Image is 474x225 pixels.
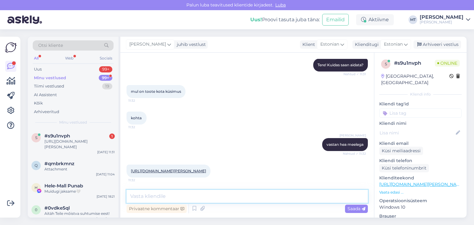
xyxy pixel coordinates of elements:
[339,133,366,138] span: [PERSON_NAME]
[380,129,455,136] input: Lisa nimi
[379,147,423,155] div: Küsi meiliaadressi
[352,41,379,48] div: Klienditugi
[44,166,115,172] div: Attachment
[5,42,17,53] img: Askly Logo
[34,83,64,89] div: Tiimi vestlused
[384,41,403,48] span: Estonian
[420,20,464,25] div: [PERSON_NAME]
[44,211,115,216] div: Aitäh Teile mõistva suhtumise eest!
[35,207,37,212] span: 0
[379,190,462,195] p: Vaata edasi ...
[379,140,462,147] p: Kliendi email
[379,175,462,181] p: Klienditeekond
[379,92,462,97] div: Kliendi info
[129,41,166,48] span: [PERSON_NAME]
[44,139,115,150] div: [URL][DOMAIN_NAME][PERSON_NAME]
[420,15,464,20] div: [PERSON_NAME]
[96,172,115,177] div: [DATE] 11:04
[128,98,152,103] span: 11:32
[420,15,470,25] a: [PERSON_NAME][PERSON_NAME]
[35,163,38,168] span: q
[379,164,429,172] div: Küsi telefoninumbrit
[64,54,75,62] div: Web
[34,92,57,98] div: AI Assistent
[34,66,42,72] div: Uus
[127,205,187,213] div: Privaatne kommentaar
[131,169,206,173] a: [URL][DOMAIN_NAME][PERSON_NAME]
[394,59,435,67] div: # s9u1nvph
[44,133,70,139] span: #s9u1nvph
[343,151,366,156] span: Nähtud ✓ 11:32
[131,116,142,120] span: kohta
[300,41,315,48] div: Klient
[409,15,417,24] div: MT
[44,205,70,211] span: #0vdke5ql
[109,133,115,139] div: 1
[379,182,464,187] a: [URL][DOMAIN_NAME][PERSON_NAME]
[379,101,462,107] p: Kliendi tag'id
[131,89,181,94] span: mul on toote kota küsimus
[102,83,112,89] div: 19
[356,14,394,25] div: Aktiivne
[44,189,115,194] div: Muidugi jaksame🤍
[414,40,461,49] div: Arhiveeri vestlus
[34,100,43,106] div: Kõik
[44,161,74,166] span: #qmbrkmnz
[379,204,462,211] p: Windows 10
[347,206,365,211] span: Saada
[99,66,112,72] div: 99+
[343,72,366,76] span: Nähtud ✓ 11:31
[174,41,206,48] div: juhib vestlust
[379,108,462,118] input: Lisa tag
[379,198,462,204] p: Operatsioonisüsteem
[381,73,449,86] div: [GEOGRAPHIC_DATA], [GEOGRAPHIC_DATA]
[33,54,40,62] div: All
[96,216,115,221] div: [DATE] 14:18
[379,213,462,219] p: Brauser
[379,157,462,164] p: Kliendi telefon
[97,194,115,199] div: [DATE] 18:21
[44,183,83,189] span: Hele-Mall Punab
[435,60,460,67] span: Online
[250,17,262,22] b: Uus!
[322,14,349,26] button: Emailid
[326,142,364,147] span: vastan hea meelega
[38,42,63,49] span: Otsi kliente
[385,62,387,66] span: s
[250,16,320,23] div: Proovi tasuta juba täna:
[128,178,152,182] span: 11:32
[320,41,339,48] span: Estonian
[128,125,152,129] span: 11:32
[318,63,364,67] span: Tere! Kuidas saan aidata?
[99,75,112,81] div: 99+
[97,150,115,154] div: [DATE] 11:31
[98,54,114,62] div: Socials
[35,135,37,140] span: s
[34,109,59,115] div: Arhiveeritud
[34,75,66,81] div: Minu vestlused
[273,2,288,8] span: Luba
[35,185,38,190] span: H
[59,120,87,125] span: Minu vestlused
[379,120,462,127] p: Kliendi nimi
